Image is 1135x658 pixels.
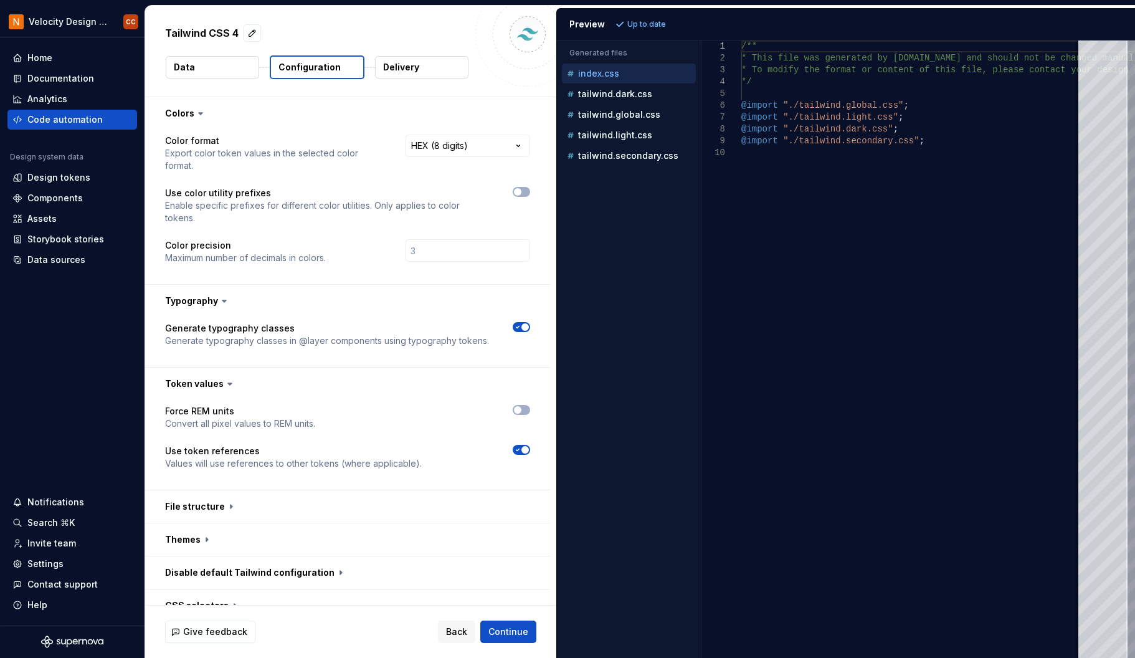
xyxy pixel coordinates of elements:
[7,554,137,574] a: Settings
[741,65,998,75] span: * To modify the format or content of this file, p
[165,252,326,264] p: Maximum number of decimals in colors.
[29,16,108,28] div: Velocity Design System by NAVEX
[165,335,489,347] p: Generate typography classes in @layer components using typography tokens.
[7,48,137,68] a: Home
[27,578,98,591] div: Contact support
[488,626,528,638] span: Continue
[165,239,326,252] p: Color precision
[27,254,85,266] div: Data sources
[7,188,137,208] a: Components
[701,52,725,64] div: 2
[165,199,490,224] p: Enable specific prefixes for different color utilities. Only applies to color tokens.
[578,151,678,161] p: tailwind.secondary.css
[165,621,255,643] button: Give feedback
[27,113,103,126] div: Code automation
[27,171,90,184] div: Design tokens
[27,212,57,225] div: Assets
[701,147,725,159] div: 10
[41,636,103,648] svg: Supernova Logo
[627,19,666,29] p: Up to date
[701,41,725,52] div: 1
[406,239,530,262] input: 3
[783,112,898,122] span: "./tailwind.light.css"
[27,558,64,570] div: Settings
[741,53,1003,63] span: * This file was generated by [DOMAIN_NAME] and sho
[898,112,903,122] span: ;
[7,595,137,615] button: Help
[165,135,383,147] p: Color format
[569,48,688,58] p: Generated files
[701,76,725,88] div: 4
[701,112,725,123] div: 7
[27,233,104,246] div: Storybook stories
[893,124,898,134] span: ;
[383,61,419,74] p: Delivery
[7,533,137,553] a: Invite team
[126,17,136,27] div: CC
[7,69,137,88] a: Documentation
[270,55,364,79] button: Configuration
[7,575,137,594] button: Contact support
[165,417,315,430] p: Convert all pixel values to REM units.
[9,14,24,29] img: bb28370b-b938-4458-ba0e-c5bddf6d21d4.png
[166,56,259,79] button: Data
[741,124,778,134] span: @import
[562,108,696,122] button: tailwind.global.css
[27,52,52,64] div: Home
[174,61,195,74] p: Data
[165,147,383,172] p: Export color token values in the selected color format.
[741,100,778,110] span: @import
[7,168,137,188] a: Design tokens
[2,8,142,35] button: Velocity Design System by NAVEXCC
[783,136,919,146] span: "./tailwind.secondary.css"
[562,128,696,142] button: tailwind.light.css
[27,72,94,85] div: Documentation
[562,87,696,101] button: tailwind.dark.css
[701,123,725,135] div: 8
[165,445,422,457] p: Use token references
[919,136,924,146] span: ;
[27,496,84,508] div: Notifications
[7,110,137,130] a: Code automation
[578,69,619,79] p: index.css
[578,130,652,140] p: tailwind.light.css
[480,621,536,643] button: Continue
[7,209,137,229] a: Assets
[165,187,490,199] p: Use color utility prefixes
[165,26,239,41] p: Tailwind CSS 4
[701,88,725,100] div: 5
[27,537,76,550] div: Invite team
[165,322,489,335] p: Generate typography classes
[278,61,341,74] p: Configuration
[783,100,903,110] span: "./tailwind.global.css"
[578,110,660,120] p: tailwind.global.css
[375,56,468,79] button: Delivery
[165,457,422,470] p: Values will use references to other tokens (where applicable).
[27,599,47,611] div: Help
[701,100,725,112] div: 6
[446,626,467,638] span: Back
[741,136,778,146] span: @import
[562,149,696,163] button: tailwind.secondary.css
[27,517,75,529] div: Search ⌘K
[903,100,908,110] span: ;
[578,89,652,99] p: tailwind.dark.css
[10,152,83,162] div: Design system data
[7,492,137,512] button: Notifications
[701,135,725,147] div: 9
[7,89,137,109] a: Analytics
[562,67,696,80] button: index.css
[27,192,83,204] div: Components
[183,626,247,638] span: Give feedback
[7,229,137,249] a: Storybook stories
[27,93,67,105] div: Analytics
[701,64,725,76] div: 3
[741,112,778,122] span: @import
[438,621,475,643] button: Back
[165,405,315,417] p: Force REM units
[7,513,137,533] button: Search ⌘K
[569,18,605,31] div: Preview
[783,124,893,134] span: "./tailwind.dark.css"
[7,250,137,270] a: Data sources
